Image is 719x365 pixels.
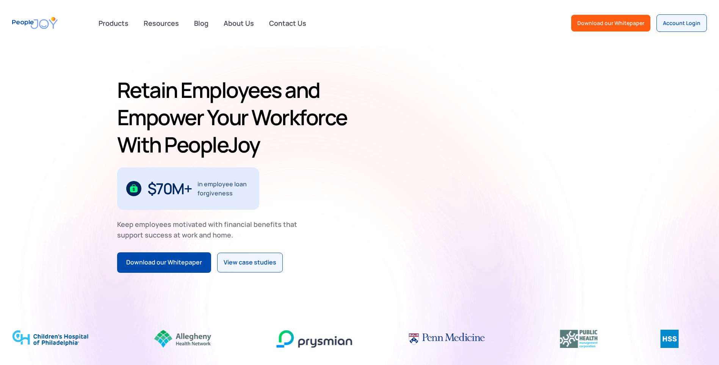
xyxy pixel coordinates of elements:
[117,76,357,158] h1: Retain Employees and Empower Your Workforce With PeopleJoy
[117,219,304,240] div: Keep employees motivated with financial benefits that support success at work and home.
[12,12,58,34] a: home
[663,19,700,27] div: Account Login
[126,258,202,267] div: Download our Whitepaper
[265,15,311,31] a: Contact Us
[656,14,707,32] a: Account Login
[224,258,276,267] div: View case studies
[571,15,650,31] a: Download our Whitepaper
[577,19,644,27] div: Download our Whitepaper
[147,182,192,195] div: $70M+
[190,15,213,31] a: Blog
[139,15,183,31] a: Resources
[94,16,133,31] div: Products
[217,253,283,272] a: View case studies
[219,15,258,31] a: About Us
[197,179,250,198] div: in employee loan forgiveness
[117,252,211,273] a: Download our Whitepaper
[117,167,259,210] div: 1 / 3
